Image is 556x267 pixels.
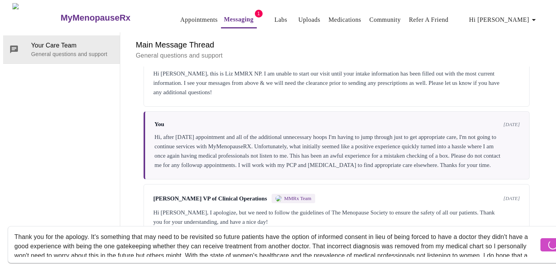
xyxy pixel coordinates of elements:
[298,14,321,25] a: Uploads
[295,12,324,28] button: Uploads
[3,35,120,63] div: Your Care TeamGeneral questions and support
[180,14,217,25] a: Appointments
[153,195,267,202] span: [PERSON_NAME] VP of Clinical Operations
[12,3,60,32] img: MyMenopauseRx Logo
[409,14,449,25] a: Refer a Friend
[328,14,361,25] a: Medications
[284,195,311,202] span: MMRx Team
[31,50,114,58] p: General questions and support
[503,195,520,202] span: [DATE]
[154,132,520,170] div: Hi, after [DATE] appointment and all of the additional unnecessary hoops I'm having to jump throu...
[153,208,520,227] div: Hi [PERSON_NAME], I apologize, but we need to follow the guidelines of The Menopause Society to e...
[60,4,161,32] a: MyMenopauseRx
[136,39,537,51] h6: Main Message Thread
[61,13,131,23] h3: MyMenopauseRx
[221,12,257,28] button: Messaging
[14,232,538,257] textarea: Send a message about your appointment
[268,12,293,28] button: Labs
[177,12,221,28] button: Appointments
[274,14,287,25] a: Labs
[153,69,520,97] div: Hi [PERSON_NAME], this is Liz MMRX NP. I am unable to start our visit until your intake informati...
[406,12,452,28] button: Refer a Friend
[503,121,520,128] span: [DATE]
[224,14,254,25] a: Messaging
[31,41,114,50] span: Your Care Team
[325,12,364,28] button: Medications
[136,51,537,60] p: General questions and support
[366,12,404,28] button: Community
[255,10,263,18] span: 1
[469,14,538,25] span: Hi [PERSON_NAME]
[466,12,542,28] button: Hi [PERSON_NAME]
[154,121,164,128] span: You
[275,195,282,202] img: MMRX
[369,14,401,25] a: Community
